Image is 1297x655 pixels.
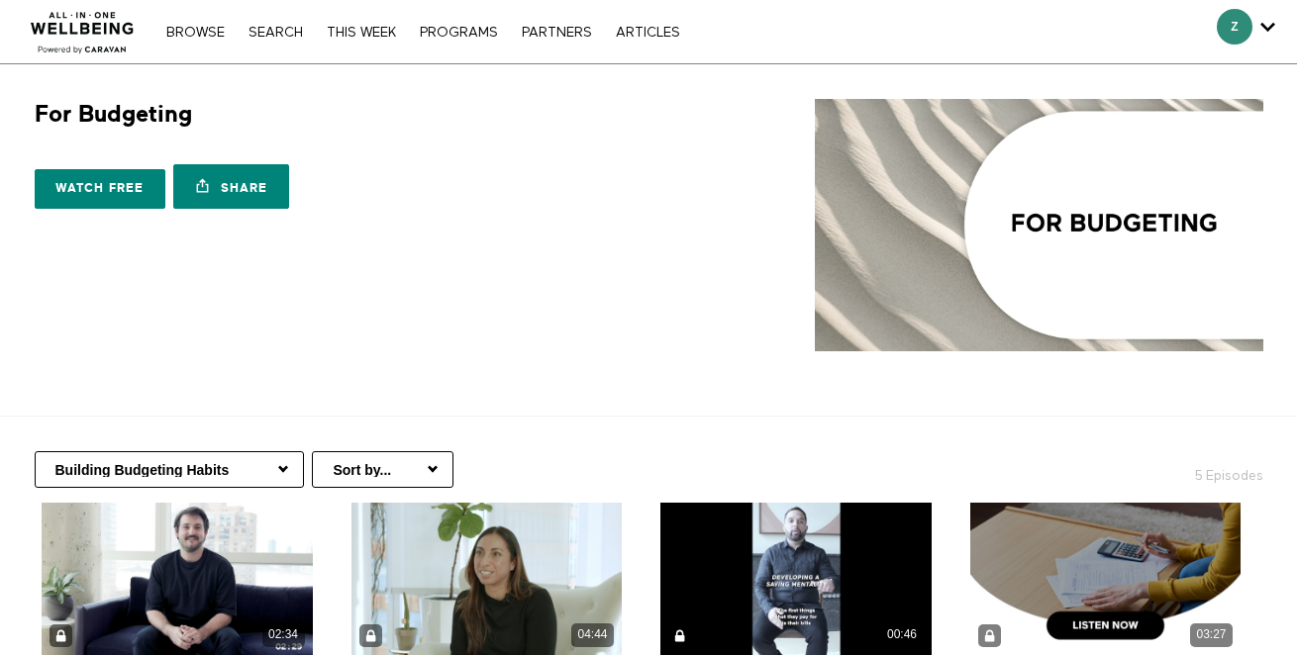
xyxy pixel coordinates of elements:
[606,26,690,40] a: ARTICLES
[881,623,924,646] div: 00:46
[815,99,1263,351] img: For Budgeting
[351,503,623,655] a: 5 Min How To Get In The Habits Of Saving Money 04:44
[571,623,614,646] div: 04:44
[173,164,288,209] a: Share
[660,503,932,655] a: Developing A Saving Mentality (Highlight) 00:46
[410,26,508,40] a: PROGRAMS
[1052,451,1275,486] h2: 5 Episodes
[512,26,602,40] a: PARTNERS
[317,26,406,40] a: THIS WEEK
[156,26,235,40] a: Browse
[970,503,1242,655] a: S.M.A.R.T. Goals In Finances (Audio) 03:27
[42,503,313,655] a: 3 Min Budgeting Is Your Friend 02:34
[1190,623,1233,646] div: 03:27
[156,22,689,42] nav: Primary
[239,26,313,40] a: Search
[262,623,305,646] div: 02:34
[35,99,192,130] h1: For Budgeting
[35,169,165,209] a: Watch free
